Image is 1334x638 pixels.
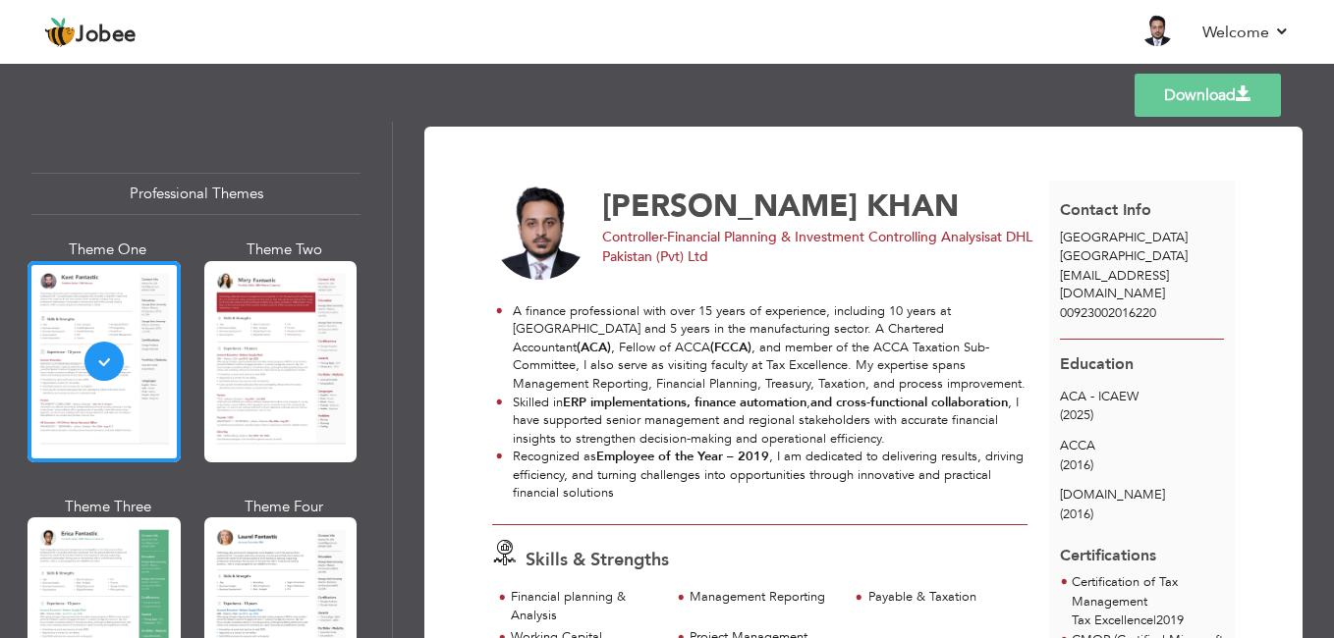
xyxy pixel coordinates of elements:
span: [EMAIL_ADDRESS][DOMAIN_NAME] [1060,267,1169,303]
span: (2025) [1060,406,1093,424]
span: [GEOGRAPHIC_DATA] [1060,229,1188,246]
span: Contact Info [1060,199,1151,221]
span: Certifications [1060,530,1156,567]
a: Jobee [44,17,137,48]
span: Controller-Financial Planning & Investment Controlling Analysis [602,228,990,246]
span: ACCA [1060,437,1095,454]
img: Profile Img [1141,15,1173,46]
img: jobee.io [44,17,76,48]
span: Skills & Strengths [526,548,669,572]
li: A finance professional with over 15 years of experience, including 10 years at [GEOGRAPHIC_DATA] ... [496,302,1028,394]
strong: ERP implementations, finance automation [563,394,806,411]
span: [DOMAIN_NAME] [1060,486,1165,504]
span: [PERSON_NAME] [602,186,858,227]
li: Skilled in , , I have supported senior management and regional stakeholders with accurate financi... [496,394,1028,449]
img: No image [492,185,588,281]
strong: (ACA) [577,339,611,356]
span: KHAN [866,186,959,227]
p: Tax Excellence 2019 [1072,611,1224,631]
div: Theme Two [208,239,361,260]
span: (2016) [1060,505,1093,523]
div: Theme One [31,239,185,260]
span: [GEOGRAPHIC_DATA] [1060,247,1188,265]
strong: (FCCA) [710,339,751,356]
span: ACA - ICAEW [1060,388,1139,405]
span: (2016) [1060,456,1093,474]
div: Management Reporting [690,588,838,607]
strong: and cross-functional collaboration [810,394,1008,411]
div: Theme Four [208,497,361,517]
div: Theme Three [31,497,185,517]
span: at DHL Pakistan (Pvt) Ltd [602,228,1032,266]
span: Certification of Tax Management [1072,573,1178,611]
a: Welcome [1202,21,1290,44]
span: Jobee [76,25,137,46]
span: | [1153,611,1156,629]
div: Professional Themes [31,173,361,215]
li: Recognized as , I am dedicated to delivering results, driving efficiency, and turning challenges ... [496,448,1028,503]
div: Payable & Taxation [868,588,1017,607]
strong: Employee of the Year – 2019 [596,448,769,465]
span: Education [1060,353,1134,375]
div: Financial planning & Analysis [511,588,659,624]
span: 00923002016220 [1060,304,1156,322]
a: Download [1135,74,1281,117]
